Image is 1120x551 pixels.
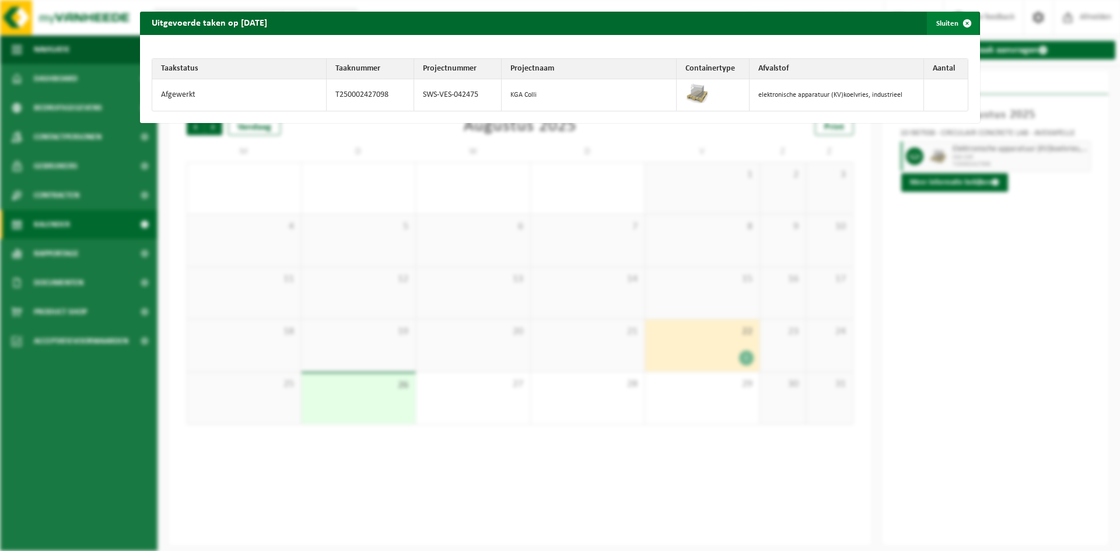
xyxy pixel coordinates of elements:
td: KGA Colli [502,79,676,111]
td: SWS-VES-042475 [414,79,502,111]
th: Taaknummer [327,59,414,79]
th: Aantal [924,59,968,79]
th: Projectnaam [502,59,676,79]
td: Afgewerkt [152,79,327,111]
button: Sluiten [927,12,979,35]
th: Taakstatus [152,59,327,79]
td: elektronische apparatuur (KV)koelvries, industrieel [750,79,924,111]
th: Afvalstof [750,59,924,79]
th: Containertype [677,59,750,79]
h2: Uitgevoerde taken op [DATE] [140,12,279,34]
th: Projectnummer [414,59,502,79]
td: T250002427098 [327,79,414,111]
img: LP-PA-00000-WDN-11 [685,82,709,106]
